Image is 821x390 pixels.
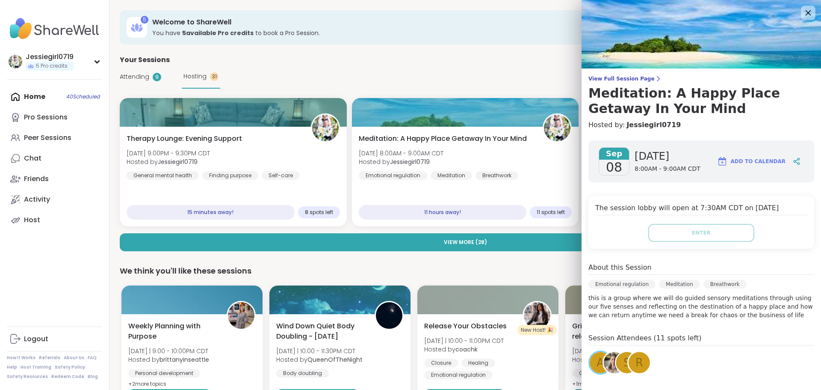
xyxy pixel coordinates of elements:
[588,86,814,116] h3: Meditation: A Happy Place Getaway In Your Mind
[202,171,258,180] div: Finding purpose
[537,209,565,216] span: 11 spots left
[424,359,458,367] div: Closure
[88,374,98,380] a: Blog
[588,280,656,289] div: Emotional regulation
[588,351,612,375] a: A
[127,134,242,144] span: Therapy Lounge: Evening Support
[544,115,570,141] img: Jessiegirl0719
[599,148,629,160] span: Sep
[359,134,527,144] span: Meditation: A Happy Place Getaway In Your Mind
[120,72,149,81] span: Attending
[7,148,102,169] a: Chat
[26,52,74,62] div: Jessiegirl0719
[424,336,504,345] span: [DATE] | 10:00 - 11:00PM CDT
[588,120,814,130] h4: Hosted by:
[572,321,661,342] span: Grieving ended relationships
[127,171,199,180] div: General mental health
[588,75,814,82] span: View Full Session Page
[55,364,85,370] a: Safety Policy
[21,364,51,370] a: Host Training
[588,75,814,116] a: View Full Session PageMeditation: A Happy Place Getaway In Your Mind
[455,345,478,354] b: coachk
[127,205,295,220] div: 15 minutes away!
[431,171,472,180] div: Meditation
[262,171,300,180] div: Self-care
[276,347,363,355] span: [DATE] | 10:00 - 11:30PM CDT
[24,215,40,225] div: Host
[7,107,102,128] a: Pro Sessions
[376,302,402,329] img: QueenOfTheNight
[24,113,68,122] div: Pro Sessions
[390,158,430,166] b: Jessiegirl0719
[615,351,639,375] a: s
[602,351,626,375] a: Julie1981
[424,371,493,379] div: Emotional regulation
[276,355,363,364] span: Hosted by
[359,205,527,220] div: 11 hours away!
[626,120,681,130] a: Jessiegirl0719
[7,189,102,210] a: Activity
[312,115,339,141] img: Jessiegirl0719
[7,374,48,380] a: Safety Resources
[24,174,49,184] div: Friends
[7,128,102,148] a: Peer Sessions
[572,369,644,378] div: General mental health
[424,345,504,354] span: Hosted by
[127,158,210,166] span: Hosted by
[703,280,747,289] div: Breathwork
[475,171,518,180] div: Breathwork
[572,355,653,364] span: Hosted by
[627,351,651,375] a: R
[120,233,811,251] button: View More (28)
[517,325,557,335] div: New Host! 🎉
[128,355,209,364] span: Hosted by
[424,321,507,331] span: Release Your Obstacles
[152,18,720,27] h3: Welcome to ShareWell
[648,224,754,242] button: Enter
[572,347,653,355] span: [DATE] | 10:30 - 12:00AM CDT
[731,158,786,165] span: Add to Calendar
[635,149,700,163] span: [DATE]
[51,374,84,380] a: Redeem Code
[444,238,487,246] span: View More ( 28 )
[276,321,365,342] span: Wind Down Quiet Body Doubling - [DATE]
[276,369,329,378] div: Body doubling
[597,354,604,371] span: A
[39,355,60,361] a: Referrals
[7,364,17,370] a: Help
[183,72,207,81] span: Hosting
[36,63,68,70] span: 5 Pro credits
[7,210,102,230] a: Host
[717,156,727,167] img: ShareWell Logomark
[692,229,711,237] span: Enter
[228,302,254,329] img: brittanyinseattle
[461,359,495,367] div: Healing
[524,302,550,329] img: coachk
[182,29,254,37] b: 5 available Pro credit s
[64,355,84,361] a: About Us
[152,29,720,37] h3: You have to book a Pro Session.
[120,55,170,65] span: Your Sessions
[588,333,814,345] h4: Session Attendees (11 spots left)
[635,354,643,371] span: R
[9,55,22,68] img: Jessiegirl0719
[7,169,102,189] a: Friends
[604,352,625,373] img: Julie1981
[88,355,97,361] a: FAQ
[128,321,217,342] span: Weekly Planning with Purpose
[595,203,807,215] h4: The session lobby will open at 7:30AM CDT on [DATE]
[210,72,219,81] div: 31
[588,294,814,319] p: this is a group where we will do guided sensory meditations through using our five senses and ref...
[713,151,789,172] button: Add to Calendar
[159,355,209,364] b: brittanyinseattle
[635,165,700,173] span: 8:00AM - 9:00AM CDT
[24,195,50,204] div: Activity
[623,354,631,371] span: s
[307,355,363,364] b: QueenOfTheNight
[24,334,48,344] div: Logout
[606,160,622,175] span: 08
[359,171,427,180] div: Emotional regulation
[588,262,652,273] h4: About this Session
[305,209,333,216] span: 8 spots left
[359,149,443,158] span: [DATE] 8:00AM - 9:00AM CDT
